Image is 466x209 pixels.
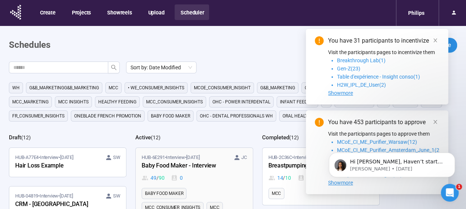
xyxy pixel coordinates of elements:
span: OHC - DENTAL PROFESSIONALS WH [200,112,273,120]
span: Infant Feeding [280,98,315,106]
span: ( 12 ) [151,135,161,140]
span: Showmore [328,90,353,96]
span: 10 [285,174,291,182]
div: 49 [142,174,164,182]
span: OHC [305,84,314,92]
span: / [156,174,159,182]
h1: Schedules [9,38,50,52]
span: Healthy feeding [98,98,136,106]
span: search [111,64,117,70]
button: Projects [66,4,96,20]
a: HUB-A77E4•Interview•[DATE] SWHair Loss Example [9,148,126,177]
span: H2W_IPL_DE_User(2) [337,82,386,88]
span: WH [12,84,20,92]
span: SW [113,154,120,161]
span: 1 [456,184,462,190]
time: [DATE] [60,193,73,199]
div: 14 [268,174,291,182]
span: Baby food maker [151,112,190,120]
div: Hair Loss Example [15,161,97,171]
span: MCC_MARKETING [12,98,49,106]
button: Create [34,4,61,20]
span: G&B_MARKETINGG&B_MARKETING [29,84,99,92]
span: • WE_CONSUMER_INSIGHTS [128,84,184,92]
span: close [433,38,438,43]
span: JC [241,154,247,161]
span: MCC [109,84,118,92]
span: MCC [272,190,281,197]
button: Upload [142,4,169,20]
span: MCC Insights [58,98,89,106]
span: Oral Health Care [282,112,323,120]
span: / [283,174,285,182]
h2: Completed [262,134,289,141]
div: 0 [171,174,183,182]
span: Breakthrough Lab(1) [337,57,386,63]
span: exclamation-circle [315,36,324,45]
span: close [433,119,438,125]
p: Visit the participants pages to approve them [328,130,439,138]
div: You have 453 participants to approve [328,118,439,127]
span: FR_CONSUMER_INSIGHTS [12,112,65,120]
span: exclamation-circle [315,118,324,127]
span: SW [113,192,120,200]
span: Baby food maker [145,190,183,197]
span: OHC - Power Interdental [212,98,270,106]
iframe: Intercom notifications message [318,137,466,189]
button: Showreels [101,4,137,20]
span: HUB-6E291 • Interview • [142,154,199,161]
span: 90 [159,174,165,182]
span: MCoE_Consumer_Insight [194,84,251,92]
button: search [108,62,120,73]
span: MCC_CONSUMER_INSIGHTS [146,98,203,106]
span: Gen-Z(23) [337,66,360,72]
span: ( 12 ) [289,135,299,140]
div: Breastpumping experiences [268,161,350,171]
div: 0 [298,174,310,182]
p: Visit the participants pages to incentivize them [328,48,439,56]
h2: Active [135,134,151,141]
button: Scheduler [175,4,209,20]
span: OneBlade French Promotion [74,112,141,120]
div: You have 31 participants to incentivize [328,36,439,45]
span: Table d'expérience - Insight conso(1) [337,74,420,80]
time: [DATE] [60,155,73,160]
span: G&B_MARKETING [260,84,295,92]
span: HUB-A77E4 • Interview • [15,154,73,161]
div: Philips [404,6,429,20]
span: Sort by: Date Modified [130,62,192,73]
div: Baby Food Maker - Interview [142,161,223,171]
span: HUB-2C36C • Interview • [268,154,327,161]
h2: Draft [9,134,21,141]
span: ( 12 ) [21,135,31,140]
a: HUB-2C36C•Interview•[DATE] HSBreastpumping experiences14 / 100MCC [262,148,379,205]
iframe: Intercom live chat [441,184,459,202]
time: [DATE] [186,155,199,160]
span: HUB-04819 • Interview • [15,192,73,200]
